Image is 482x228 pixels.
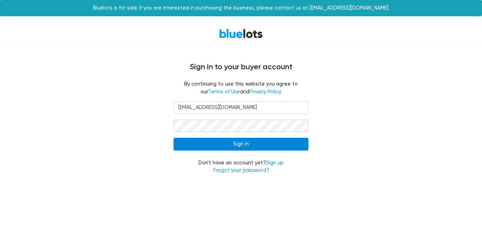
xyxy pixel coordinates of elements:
[174,101,308,114] input: Email
[219,28,263,39] a: BlueLots
[174,159,308,174] div: Don't have an account yet?
[174,80,308,96] fieldset: By continuing to use this website you agree to our and .
[249,89,281,95] a: Privacy Policy
[208,89,240,95] a: Terms of Use
[213,167,269,173] a: Forgot your password?
[28,63,454,72] h4: Sign in to your buyer account
[174,138,308,151] input: Sign In
[266,160,284,166] a: Sign up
